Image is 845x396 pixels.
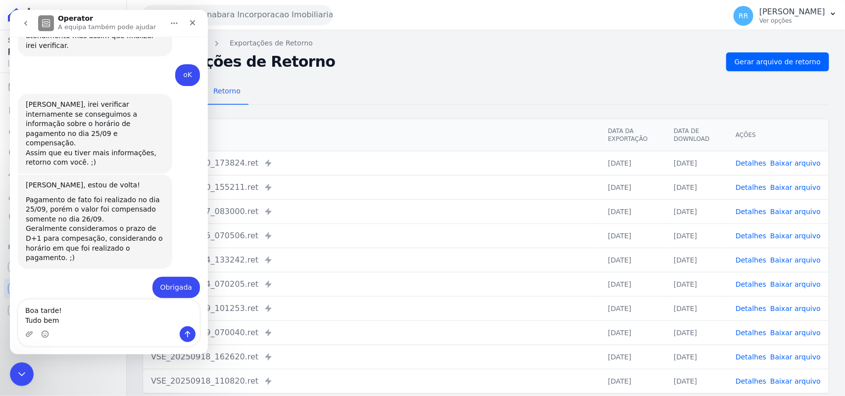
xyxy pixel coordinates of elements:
div: VSE_20250927_083000.ret [151,206,592,218]
a: Recebíveis [4,257,122,277]
a: Extrato [4,99,122,119]
td: [DATE] [600,175,666,199]
div: VSE_20250925_070506.ret [151,230,592,242]
div: Plataformas [8,241,118,253]
a: Detalhes [736,183,766,191]
a: Clientes [4,186,122,206]
div: [PERSON_NAME], estou de volta! [16,171,154,180]
button: Seletor de emoji [31,320,39,328]
td: [DATE] [600,223,666,248]
td: [DATE] [600,199,666,223]
a: Nova transferência [4,121,122,140]
th: Data de Download [666,119,728,151]
td: [DATE] [666,223,728,248]
span: Gerar arquivo de retorno [735,57,821,67]
div: VSE_20250919_070040.ret [151,327,592,339]
p: A equipa também pode ajudar [48,12,146,22]
a: Baixar arquivo [770,183,821,191]
p: Ver opções [759,17,825,25]
td: [DATE] [600,369,666,393]
a: Exportações de Retorno [230,38,313,48]
a: Baixar arquivo [770,329,821,337]
div: Renato diz… [8,54,190,84]
td: [DATE] [666,151,728,175]
button: Carregar anexo [15,320,23,328]
a: Detalhes [736,305,766,312]
div: [PERSON_NAME], irei verificar internamente se conseguimos a informação sobre o horário de pagamen... [8,84,162,164]
span: [DATE] 17:38 [8,59,106,68]
p: [PERSON_NAME] [759,7,825,17]
a: Detalhes [736,232,766,240]
a: Baixar arquivo [770,159,821,167]
a: Conta Hent Novidade [4,279,122,299]
a: Baixar arquivo [770,353,821,361]
div: [PERSON_NAME], estou de volta!Pagamento de fato foi realizado no dia 25/09, porém o valor foi com... [8,165,162,259]
a: Baixar arquivo [770,305,821,312]
a: Baixar arquivo [770,256,821,264]
div: VSE_20250918_110820.ret [151,375,592,387]
h2: Exportações de Retorno [143,55,718,69]
td: [DATE] [600,248,666,272]
div: VSE_20250930_155211.ret [151,181,592,193]
textarea: Envie uma mensagem... [8,290,190,316]
nav: Breadcrumb [143,38,829,48]
div: Adriane diz… [8,165,190,267]
td: [DATE] [666,369,728,393]
td: [DATE] [666,345,728,369]
button: Início [155,4,174,23]
div: VSE_20250918_162620.ret [151,351,592,363]
a: Detalhes [736,159,766,167]
a: Negativação [4,208,122,227]
div: Obrigada [150,273,182,283]
div: Assim que eu tiver mais informações, retorno com você. ;) [16,138,154,158]
iframe: Intercom live chat [10,10,208,354]
td: [DATE] [600,151,666,175]
div: Renato diz… [8,267,190,297]
a: Detalhes [736,256,766,264]
div: VSE_20250919_101253.ret [151,303,592,314]
a: Baixar arquivo [770,280,821,288]
button: Enviar mensagem… [170,316,186,332]
td: [DATE] [600,320,666,345]
a: Detalhes [736,353,766,361]
td: [DATE] [666,272,728,296]
th: Ações [728,119,829,151]
div: Geralmente consideramos o prazo de D+1 para compesação, considerando o horário em que foi realiza... [16,214,154,253]
a: Retorno [205,79,249,105]
a: Baixar arquivo [770,232,821,240]
a: Detalhes [736,280,766,288]
div: oK [173,60,182,70]
a: Detalhes [736,377,766,385]
a: Baixar arquivo [770,377,821,385]
a: Detalhes [736,329,766,337]
a: Troca de Arquivos [4,164,122,184]
div: Pagamento de fato foi realizado no dia 25/09, porém o valor foi compensado somente no dia 26/09. [16,185,154,215]
button: RR [PERSON_NAME] Ver opções [726,2,845,30]
td: [DATE] [666,199,728,223]
td: [DATE] [600,345,666,369]
div: VSE_20250930_173824.ret [151,157,592,169]
div: Obrigada [143,267,190,289]
td: [DATE] [666,175,728,199]
iframe: Intercom live chat [10,362,34,386]
div: oK [165,54,190,76]
th: Arquivo [143,119,600,151]
a: Pagamentos [4,142,122,162]
td: [DATE] [666,248,728,272]
a: Baixar arquivo [770,208,821,216]
div: VSE_20250924_133242.ret [151,254,592,266]
div: [PERSON_NAME], irei verificar internamente se conseguimos a informação sobre o horário de pagamen... [16,90,154,138]
td: [DATE] [600,272,666,296]
button: Aguas De Guanabara Incorporacao Imobiliaria SPE LTDA [143,5,333,25]
span: RR [739,12,748,19]
div: Fechar [174,4,192,22]
span: R$ 4.000,00 [8,45,106,59]
a: Cobranças [4,77,122,97]
th: Data da Exportação [600,119,666,151]
div: VSE_20250924_070205.ret [151,278,592,290]
nav: Sidebar [8,77,118,320]
span: Retorno [207,81,247,101]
